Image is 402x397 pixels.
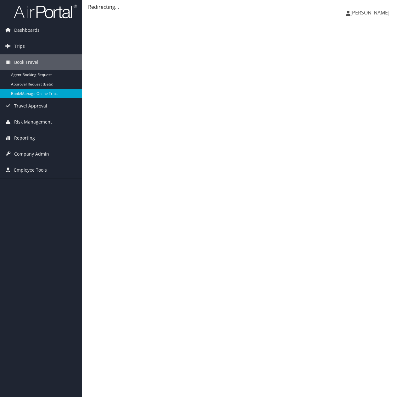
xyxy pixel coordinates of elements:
span: Risk Management [14,114,52,130]
span: Reporting [14,130,35,146]
span: [PERSON_NAME] [350,9,389,16]
span: Book Travel [14,54,38,70]
span: Travel Approval [14,98,47,114]
img: airportal-logo.png [14,4,77,19]
span: Dashboards [14,22,40,38]
div: Redirecting... [88,3,396,11]
span: Employee Tools [14,162,47,178]
span: Company Admin [14,146,49,162]
a: [PERSON_NAME] [346,3,396,22]
span: Trips [14,38,25,54]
